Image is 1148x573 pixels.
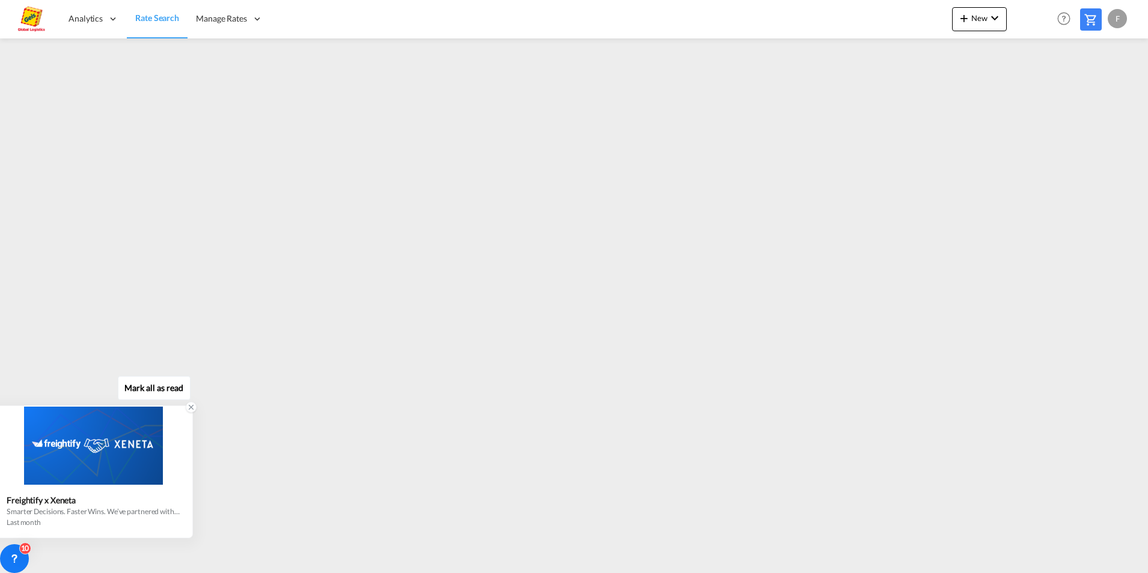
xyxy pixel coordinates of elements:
span: Rate Search [135,13,179,23]
span: New [957,13,1002,23]
button: icon-plus 400-fgNewicon-chevron-down [952,7,1007,31]
span: Manage Rates [196,13,247,25]
md-icon: icon-plus 400-fg [957,11,971,25]
span: Help [1054,8,1074,29]
img: a2a4a140666c11eeab5485e577415959.png [18,5,45,32]
span: Analytics [69,13,103,25]
md-icon: icon-chevron-down [988,11,1002,25]
div: F [1108,9,1127,28]
div: Help [1054,8,1080,30]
